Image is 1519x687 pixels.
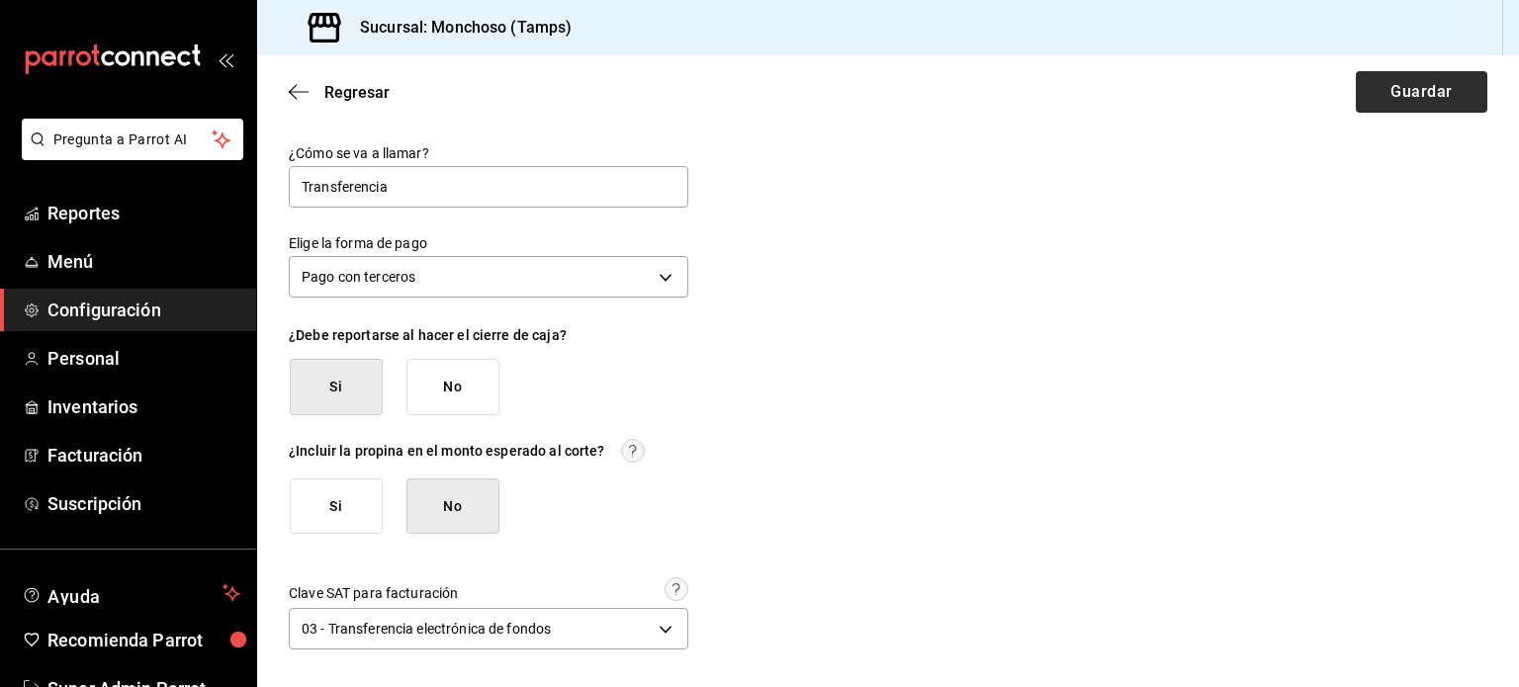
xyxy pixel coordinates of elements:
h3: Sucursal: Monchoso (Tamps) [344,16,572,40]
button: Regresar [289,83,390,102]
label: ¿Cómo se va a llamar? [289,146,688,160]
div: Pago con terceros [289,256,688,298]
span: Personal [47,345,240,372]
div: ¿Debe reportarse al hacer el cierre de caja? [289,327,688,343]
button: No [406,359,499,415]
span: Pregunta a Parrot AI [53,129,213,150]
span: Regresar [324,83,390,102]
div: Clave SAT para facturación [289,585,458,601]
span: Reportes [47,200,240,226]
button: No [406,478,499,535]
button: open_drawer_menu [218,51,233,67]
a: Pregunta a Parrot AI [14,143,243,164]
button: Guardar [1356,71,1487,113]
span: Facturación [47,442,240,469]
button: Si [290,359,383,415]
div: 03 - Transferencia electrónica de fondos [289,608,688,649]
span: Menú [47,248,240,275]
button: Si [290,478,383,535]
span: Inventarios [47,393,240,420]
span: Recomienda Parrot [47,627,240,653]
span: Ayuda [47,581,215,605]
label: Elige la forma de pago [289,236,688,250]
div: ¿Incluir la propina en el monto esperado al corte? [289,443,605,459]
button: Pregunta a Parrot AI [22,119,243,160]
span: Suscripción [47,490,240,517]
span: Configuración [47,297,240,323]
